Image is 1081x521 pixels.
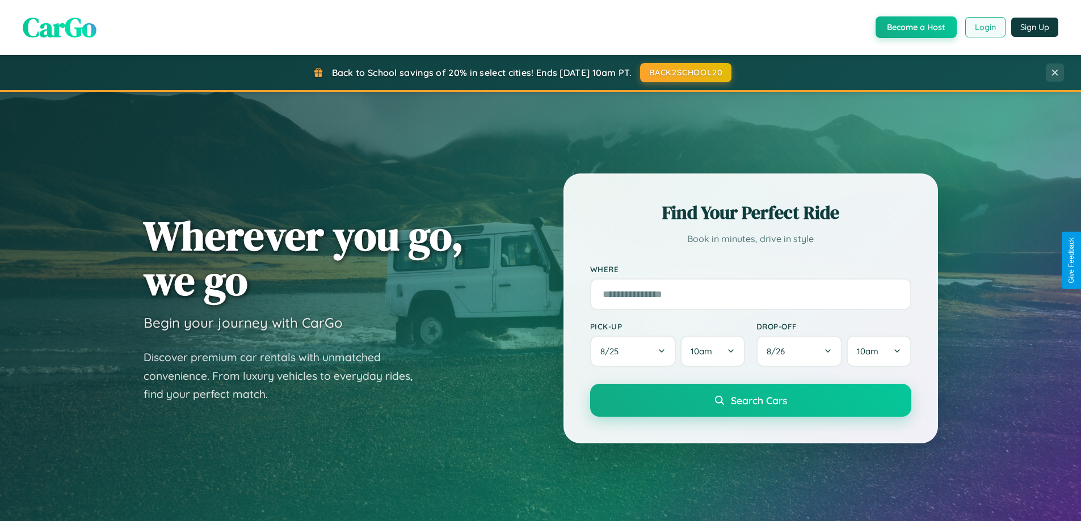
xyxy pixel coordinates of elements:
button: 8/26 [756,336,843,367]
label: Drop-off [756,321,911,331]
p: Book in minutes, drive in style [590,231,911,247]
button: 10am [680,336,744,367]
div: Give Feedback [1067,238,1075,283]
button: Become a Host [876,16,957,38]
button: Login [965,17,1006,37]
p: Discover premium car rentals with unmatched convenience. From luxury vehicles to everyday rides, ... [144,348,427,404]
span: CarGo [23,9,96,46]
button: Search Cars [590,384,911,417]
h3: Begin your journey with CarGo [144,314,343,331]
span: 8 / 25 [600,346,624,357]
button: Sign Up [1011,18,1058,37]
h1: Wherever you go, we go [144,213,464,303]
button: BACK2SCHOOL20 [640,63,731,82]
h2: Find Your Perfect Ride [590,200,911,225]
button: 10am [847,336,911,367]
span: Back to School savings of 20% in select cities! Ends [DATE] 10am PT. [332,67,632,78]
span: Search Cars [731,394,787,406]
label: Where [590,264,911,274]
button: 8/25 [590,336,676,367]
span: 10am [857,346,878,357]
span: 8 / 26 [767,346,790,357]
span: 10am [691,346,712,357]
label: Pick-up [590,321,745,331]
